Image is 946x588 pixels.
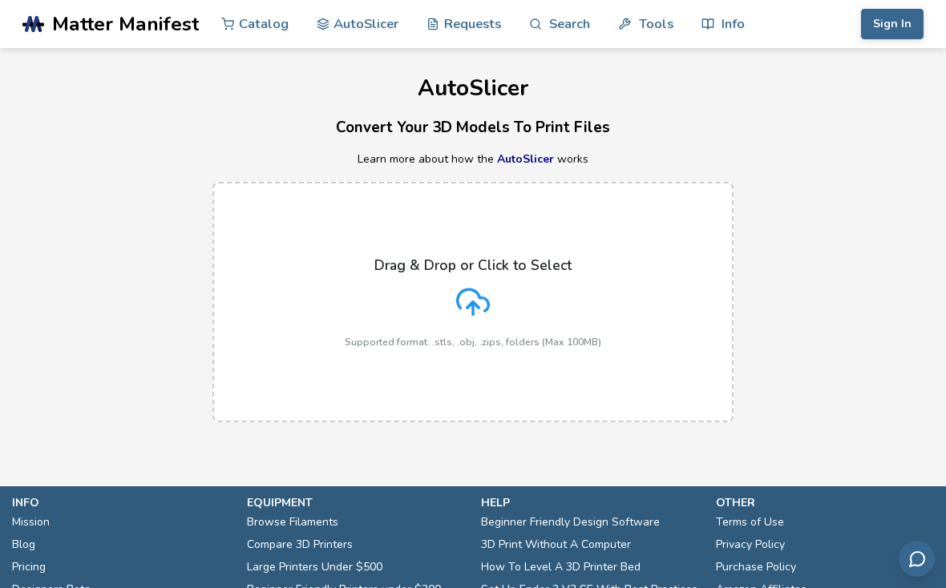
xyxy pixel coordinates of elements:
a: 3D Print Without A Computer [481,534,631,556]
a: AutoSlicer [497,151,554,167]
span: Matter Manifest [52,13,199,35]
a: Mission [12,511,50,534]
a: Pricing [12,556,46,578]
a: How To Level A 3D Printer Bed [481,556,641,578]
p: help [481,494,700,511]
p: other [716,494,935,511]
p: Supported format: .stls, .obj, .zips, folders (Max 100MB) [345,336,601,348]
p: Drag & Drop or Click to Select [374,257,572,273]
p: info [12,494,231,511]
a: Blog [12,534,35,556]
button: Send feedback via email [899,541,935,577]
a: Purchase Policy [716,556,796,578]
a: Large Printers Under $500 [247,556,382,578]
a: Privacy Policy [716,534,785,556]
a: Browse Filaments [247,511,338,534]
a: Beginner Friendly Design Software [481,511,660,534]
a: Terms of Use [716,511,784,534]
a: Compare 3D Printers [247,534,353,556]
p: equipment [247,494,466,511]
button: Sign In [861,9,924,39]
